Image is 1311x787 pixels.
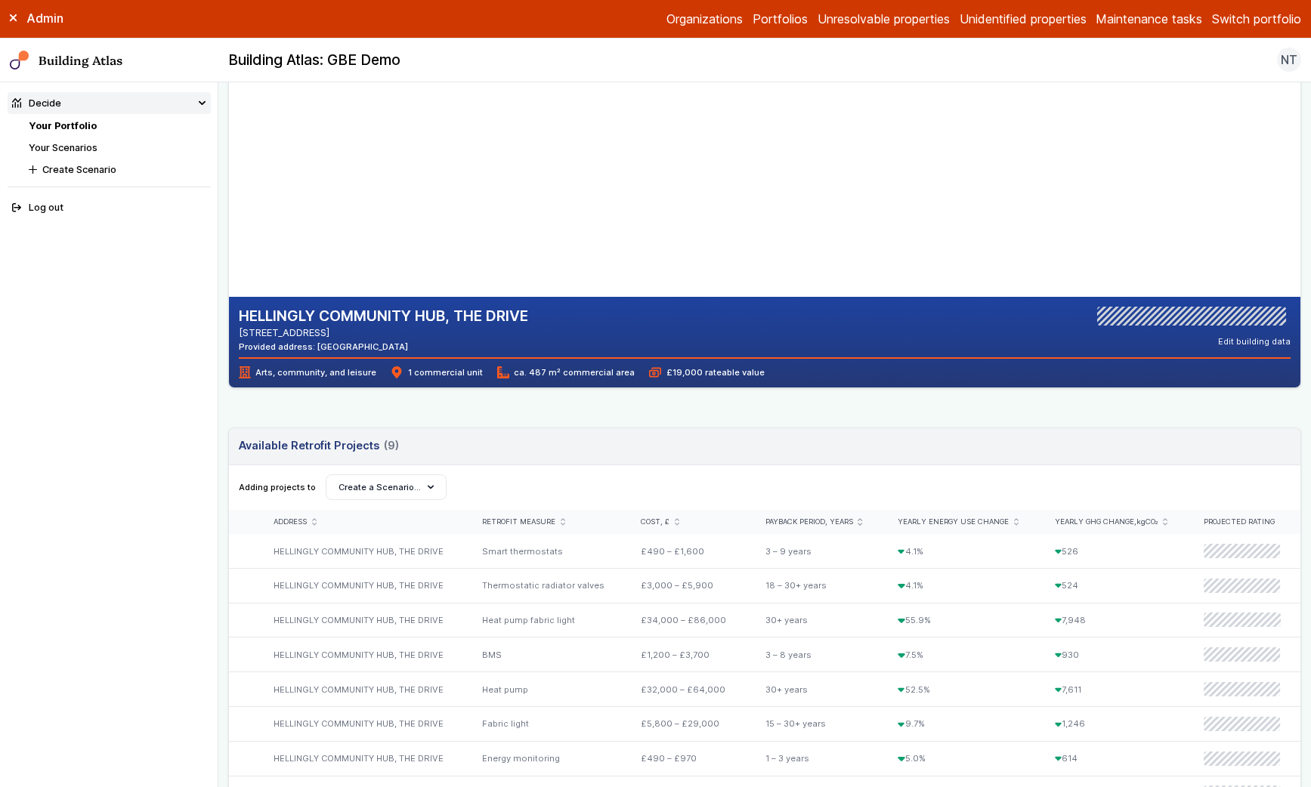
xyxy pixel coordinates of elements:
img: main-0bbd2752.svg [10,51,29,70]
span: Yearly energy use change [898,517,1009,527]
span: Yearly GHG change, [1055,517,1158,527]
a: Unidentified properties [960,10,1087,28]
h2: Building Atlas: GBE Demo [228,51,400,70]
div: 5.0% [883,741,1040,776]
span: 1 commercial unit [391,366,482,378]
div: Provided address: [GEOGRAPHIC_DATA] [239,341,528,353]
div: Projected rating [1204,517,1286,527]
address: [STREET_ADDRESS] [239,326,528,340]
div: £490 – £1,600 [626,534,751,568]
div: 1 – 3 years [751,741,883,776]
div: 524 [1040,568,1189,603]
div: 7,948 [1040,603,1189,637]
a: Your Portfolio [29,120,97,131]
div: 18 – 30+ years [751,568,883,603]
button: Edit building data [1218,335,1291,347]
span: Adding projects to [239,481,316,493]
button: NT [1277,48,1301,72]
span: Payback period, years [765,517,853,527]
div: Fabric light [468,707,626,742]
button: Create a Scenario… [326,474,447,500]
a: Unresolvable properties [818,10,950,28]
div: BMS [468,637,626,672]
div: HELLINGLY COMMUNITY HUB, THE DRIVE [259,568,468,603]
div: 3 – 8 years [751,637,883,672]
div: £32,000 – £64,000 [626,672,751,707]
div: 1,246 [1040,707,1189,742]
div: Decide [12,96,61,110]
div: £3,000 – £5,900 [626,568,751,603]
summary: Decide [8,92,211,114]
span: kgCO₂ [1136,517,1158,526]
div: 4.1% [883,568,1040,603]
div: 4.1% [883,534,1040,568]
button: Switch portfolio [1212,10,1301,28]
div: £34,000 – £86,000 [626,603,751,637]
div: HELLINGLY COMMUNITY HUB, THE DRIVE [259,672,468,707]
button: Create Scenario [24,159,211,181]
div: HELLINGLY COMMUNITY HUB, THE DRIVE [259,707,468,742]
div: HELLINGLY COMMUNITY HUB, THE DRIVE [259,603,468,637]
a: Your Scenarios [29,142,97,153]
div: 9.7% [883,707,1040,742]
div: 30+ years [751,672,883,707]
div: Heat pump fabric light [468,603,626,637]
span: Cost, £ [641,517,669,527]
div: 7,611 [1040,672,1189,707]
span: (9) [384,437,399,454]
div: £1,200 – £3,700 [626,637,751,672]
div: Heat pump [468,672,626,707]
a: Maintenance tasks [1096,10,1202,28]
span: Arts, community, and leisure [239,366,376,378]
div: 15 – 30+ years [751,707,883,742]
div: 930 [1040,637,1189,672]
div: 7.5% [883,637,1040,672]
div: 55.9% [883,603,1040,637]
span: £19,000 rateable value [649,366,764,378]
div: 614 [1040,741,1189,776]
a: Portfolios [753,10,808,28]
a: Organizations [666,10,743,28]
div: HELLINGLY COMMUNITY HUB, THE DRIVE [259,637,468,672]
span: NT [1281,51,1297,69]
div: HELLINGLY COMMUNITY HUB, THE DRIVE [259,741,468,776]
div: Smart thermostats [468,534,626,568]
div: HELLINGLY COMMUNITY HUB, THE DRIVE [259,534,468,568]
div: 52.5% [883,672,1040,707]
span: ca. 487 m² commercial area [497,366,635,378]
button: Log out [8,197,211,219]
div: £490 – £970 [626,741,751,776]
span: Address [274,517,307,527]
h2: HELLINGLY COMMUNITY HUB, THE DRIVE [239,307,528,326]
div: £5,800 – £29,000 [626,707,751,742]
span: Retrofit measure [482,517,555,527]
div: 30+ years [751,603,883,637]
div: 526 [1040,534,1189,568]
div: Thermostatic radiator valves [468,568,626,603]
div: 3 – 9 years [751,534,883,568]
div: Energy monitoring [468,741,626,776]
h3: Available Retrofit Projects [239,437,399,454]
